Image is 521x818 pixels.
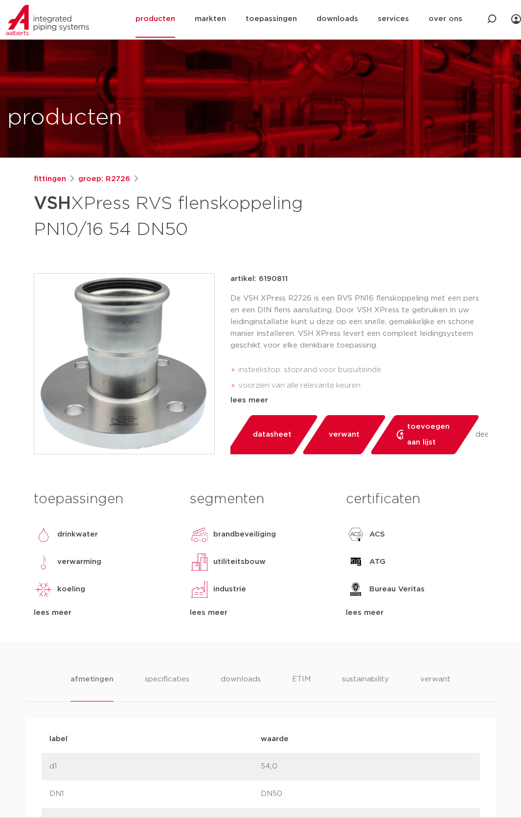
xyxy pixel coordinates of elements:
strong: VSH [34,195,71,212]
img: Product Image for VSH XPress RVS flenskoppeling PN10/16 54 DN50 [34,274,214,454]
p: industrie [213,584,246,595]
span: datasheet [253,427,292,443]
p: d1 [49,761,261,772]
span: deel: [476,429,492,441]
div: lees meer [34,607,175,619]
img: koeling [34,580,53,599]
h3: segmenten [190,490,331,509]
div: lees meer [230,395,488,406]
h3: toepassingen [34,490,175,509]
h3: certificaten [346,490,487,509]
span: toevoegen aan lijst [407,419,453,450]
p: ATG [369,556,385,568]
li: insteekstop: stoprand voor buisuiteinde [238,362,488,378]
p: DN1 [49,788,261,800]
img: drinkwater [34,525,53,544]
li: voorzien van alle relevante keuren [238,378,488,394]
li: ETIM [292,674,311,701]
img: utiliteitsbouw [190,552,209,572]
a: datasheet [226,415,319,454]
img: verwarming [34,552,53,572]
a: verwant [301,415,387,454]
p: brandbeveiliging [213,529,276,540]
img: ATG [346,552,365,572]
p: 54,0 [261,761,472,772]
p: verwarming [57,556,101,568]
div: lees meer [190,607,331,619]
p: DN50 [261,788,472,800]
img: industrie [190,580,209,599]
p: drinkwater [57,529,98,540]
a: fittingen [34,173,66,185]
li: specificaties [145,674,189,701]
p: Bureau Veritas [369,584,425,595]
li: sustainability [342,674,389,701]
p: ACS [369,529,385,540]
a: groep: R2726 [78,173,130,185]
h1: producten [7,102,122,134]
h1: XPress RVS flenskoppeling PN10/16 54 DN50 [34,189,333,242]
li: downloads [221,674,261,701]
p: koeling [57,584,85,595]
img: Bureau Veritas [346,580,365,599]
li: afmetingen [70,674,113,701]
p: waarde [261,733,472,745]
p: utiliteitsbouw [213,556,266,568]
p: De VSH XPress R2726 is een RVS PN16 flenskoppeling met een pers en een DIN flens aansluiting. Doo... [230,293,488,351]
img: ACS [346,525,365,544]
p: label [49,733,261,745]
li: verwant [420,674,451,701]
p: artikel: 6190811 [230,273,288,285]
div: lees meer [346,607,487,619]
span: verwant [329,427,360,443]
img: brandbeveiliging [190,525,209,544]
